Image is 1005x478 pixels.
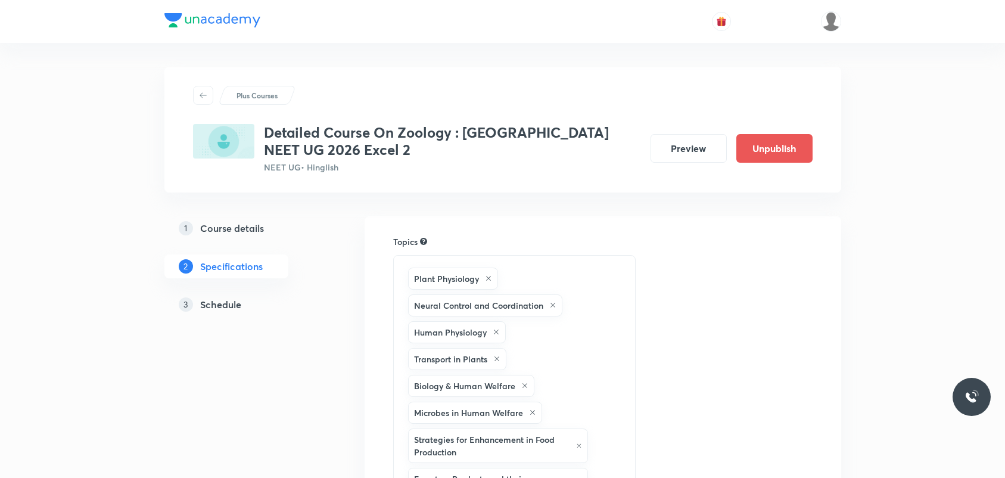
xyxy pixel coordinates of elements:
h6: Transport in Plants [414,353,487,365]
h5: Specifications [200,259,263,274]
h5: Schedule [200,297,241,312]
h6: Plant Physiology [414,272,479,285]
p: Plus Courses [237,90,278,101]
h6: Microbes in Human Welfare [414,406,523,419]
img: avatar [716,16,727,27]
button: Unpublish [736,134,813,163]
a: 1Course details [164,216,326,240]
h6: Human Physiology [414,326,487,339]
a: 3Schedule [164,293,326,316]
button: Preview [651,134,727,163]
p: 2 [179,259,193,274]
p: 1 [179,221,193,235]
p: NEET UG • Hinglish [264,161,641,173]
a: Company Logo [164,13,260,30]
h5: Course details [200,221,264,235]
button: avatar [712,12,731,31]
img: ttu [964,390,979,404]
h6: Topics [393,235,418,248]
h6: Neural Control and Coordination [414,299,543,312]
img: Company Logo [164,13,260,27]
h6: Biology & Human Welfare [414,380,515,392]
img: Sudipta Bose [821,11,841,32]
h6: Strategies for Enhancement in Food Production [414,433,571,458]
h3: Detailed Course On Zoology : [GEOGRAPHIC_DATA] NEET UG 2026 Excel 2 [264,124,641,159]
p: 3 [179,297,193,312]
img: 14488B1C-3106-49A6-88B7-E43D75849E1B_plus.png [193,124,254,159]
